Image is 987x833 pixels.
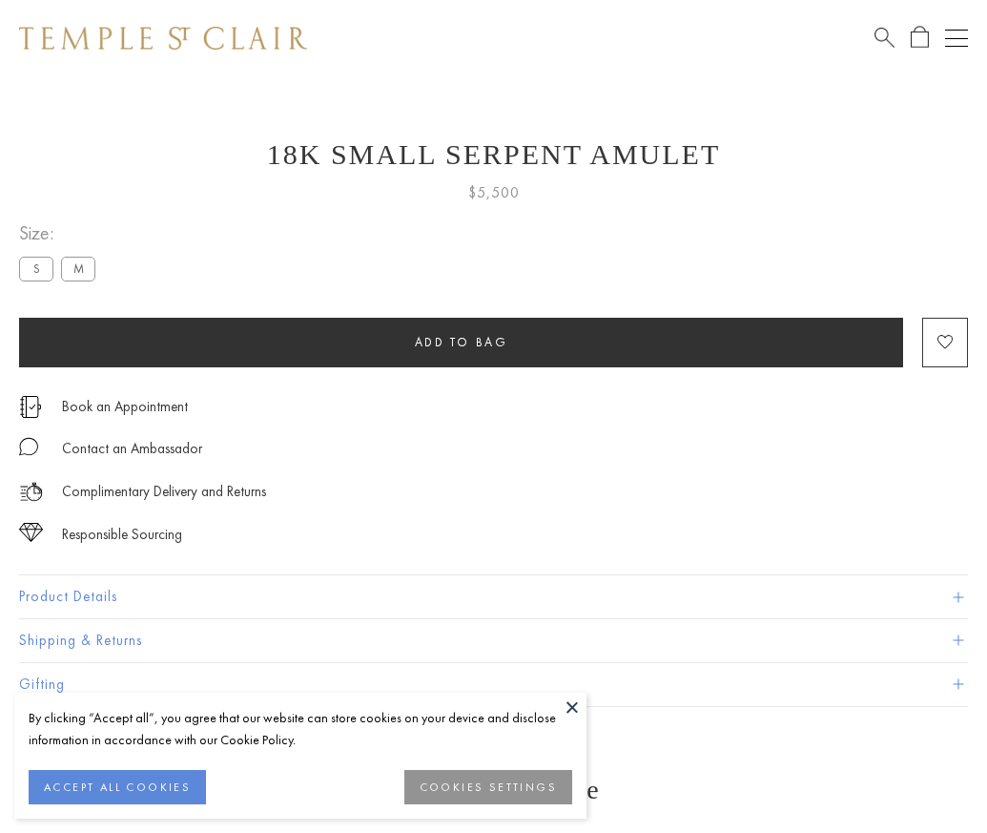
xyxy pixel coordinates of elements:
[911,26,929,50] a: Open Shopping Bag
[404,770,572,804] button: COOKIES SETTINGS
[19,138,968,171] h1: 18K Small Serpent Amulet
[19,663,968,706] button: Gifting
[415,334,508,350] span: Add to bag
[874,26,894,50] a: Search
[62,437,202,461] div: Contact an Ambassador
[62,523,182,547] div: Responsible Sourcing
[62,396,188,417] a: Book an Appointment
[19,523,43,542] img: icon_sourcing.svg
[19,575,968,618] button: Product Details
[62,480,266,504] p: Complimentary Delivery and Returns
[19,318,903,367] button: Add to bag
[29,770,206,804] button: ACCEPT ALL COOKIES
[19,27,307,50] img: Temple St. Clair
[19,218,103,249] span: Size:
[19,619,968,662] button: Shipping & Returns
[19,396,42,418] img: icon_appointment.svg
[61,257,95,281] label: M
[29,707,572,751] div: By clicking “Accept all”, you agree that our website can store cookies on your device and disclos...
[19,257,53,281] label: S
[19,480,43,504] img: icon_delivery.svg
[468,180,520,205] span: $5,500
[19,437,38,456] img: MessageIcon-01_2.svg
[945,27,968,50] button: Open navigation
